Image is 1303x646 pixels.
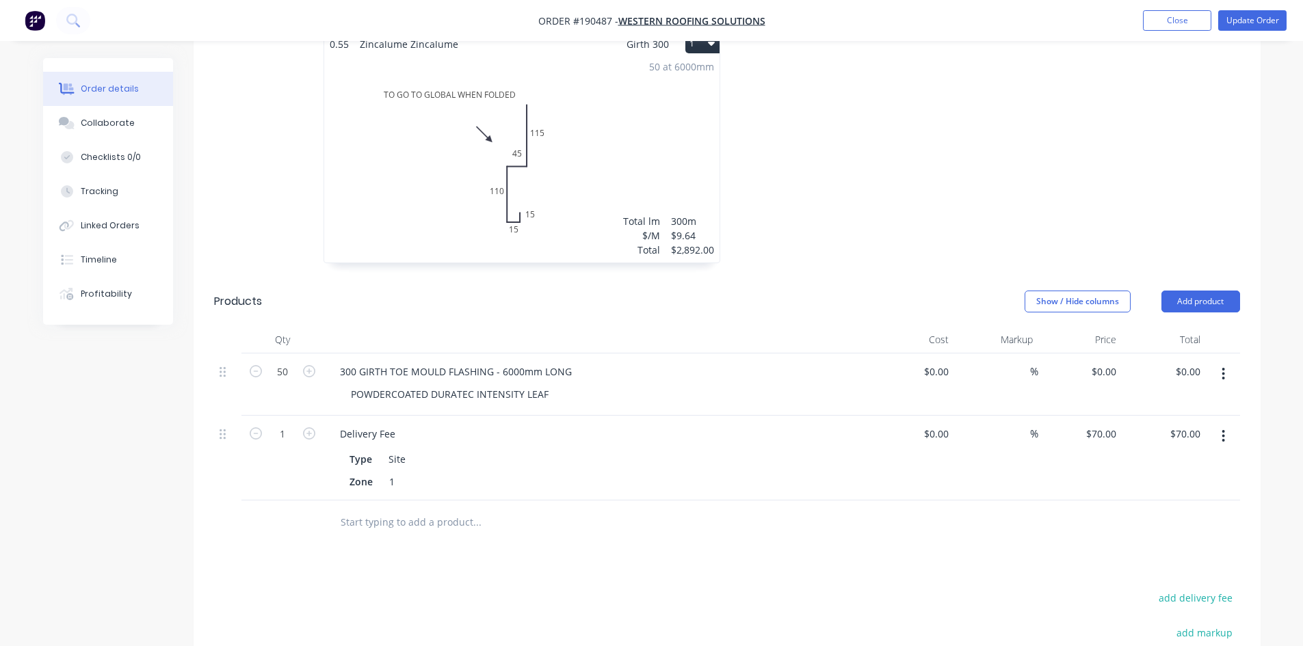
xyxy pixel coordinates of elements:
img: Factory [25,10,45,31]
div: Cost [871,326,955,353]
button: Checklists 0/0 [43,140,173,174]
button: Show / Hide columns [1025,291,1131,312]
button: add delivery fee [1152,589,1240,607]
div: Total lm [623,214,660,228]
a: Western Roofing Solutions [618,14,765,27]
span: 0.55 [324,34,354,54]
button: 1 [685,34,720,53]
input: Start typing to add a product... [340,509,614,536]
button: Collaborate [43,106,173,140]
div: 50 at 6000mm [649,59,714,74]
div: $2,892.00 [671,243,714,257]
div: Zone [344,472,378,492]
button: Tracking [43,174,173,208]
div: Order details [81,83,139,95]
button: Add product [1161,291,1240,312]
div: Products [214,293,262,310]
button: Order details [43,72,173,106]
div: POWDERCOATED DURATEC INTENSITY LEAF [340,384,560,404]
button: Timeline [43,243,173,277]
span: Girth 300 [627,34,669,54]
div: Linked Orders [81,219,140,232]
div: Tracking [81,185,118,198]
button: Update Order [1218,10,1287,31]
div: Type [344,449,378,469]
span: Zincalume Zincalume [354,34,464,54]
div: Collaborate [81,117,135,129]
div: Markup [954,326,1038,353]
div: 300m [671,214,714,228]
span: % [1030,364,1038,379]
div: Checklists 0/0 [81,151,141,163]
button: add markup [1170,623,1240,642]
div: 300 GIRTH TOE MOULD FLASHING - 6000mm LONG [329,362,583,381]
div: Delivery Fee [329,424,406,444]
span: % [1030,426,1038,442]
div: $/M [623,228,660,243]
button: Linked Orders [43,208,173,243]
div: $9.64 [671,228,714,243]
button: Profitability [43,277,173,311]
div: Price [1038,326,1122,353]
button: Close [1143,10,1211,31]
div: Timeline [81,254,117,266]
div: Profitability [81,288,132,300]
div: Total [623,243,660,257]
div: TO GO TO GLOBAL WHEN FOLDED15151104511550 at 6000mmTotal lm$/MTotal300m$9.64$2,892.00 [324,54,720,263]
div: Qty [241,326,324,353]
div: Total [1122,326,1206,353]
div: Site [383,449,411,469]
div: 1 [384,472,404,492]
span: Order #190487 - [538,14,618,27]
